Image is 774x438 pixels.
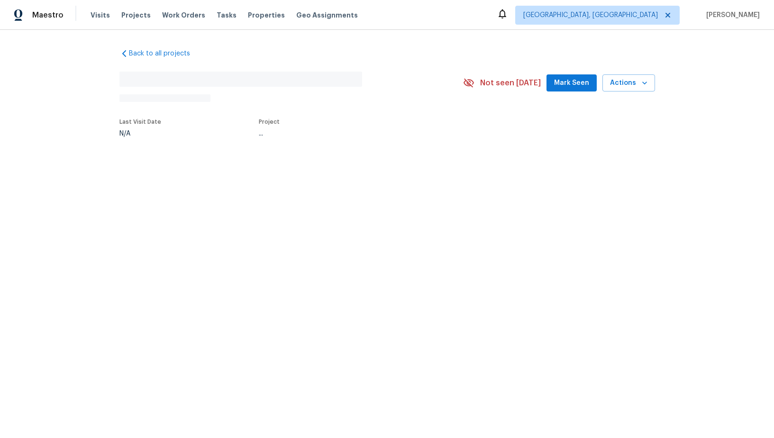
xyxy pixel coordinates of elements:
span: Visits [91,10,110,20]
span: Tasks [217,12,237,18]
span: Work Orders [162,10,205,20]
span: Last Visit Date [119,119,161,125]
span: Project [259,119,280,125]
span: Projects [121,10,151,20]
span: Properties [248,10,285,20]
span: Actions [610,77,647,89]
a: Back to all projects [119,49,210,58]
span: [GEOGRAPHIC_DATA], [GEOGRAPHIC_DATA] [523,10,658,20]
span: Geo Assignments [296,10,358,20]
span: [PERSON_NAME] [702,10,760,20]
span: Mark Seen [554,77,589,89]
span: Not seen [DATE] [480,78,541,88]
button: Mark Seen [546,74,597,92]
button: Actions [602,74,655,92]
span: Maestro [32,10,64,20]
div: ... [259,130,441,137]
div: N/A [119,130,161,137]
